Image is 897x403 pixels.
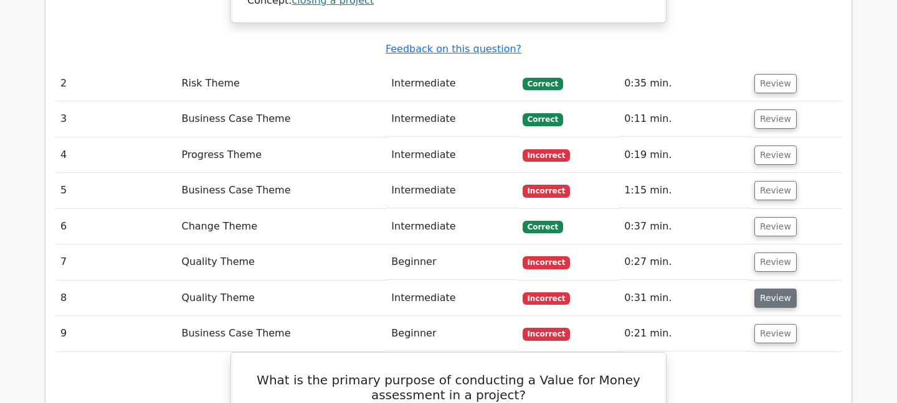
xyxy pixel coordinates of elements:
[55,280,176,316] td: 8
[176,209,386,244] td: Change Theme
[55,316,176,351] td: 9
[754,324,797,343] button: Review
[386,209,517,244] td: Intermediate
[754,146,797,165] button: Review
[523,149,571,162] span: Incorrect
[176,173,386,208] td: Business Case Theme
[386,316,517,351] td: Beginner
[754,217,797,236] button: Review
[386,137,517,173] td: Intermediate
[55,209,176,244] td: 6
[619,66,749,101] td: 0:35 min.
[55,244,176,280] td: 7
[55,173,176,208] td: 5
[55,66,176,101] td: 2
[523,256,571,269] span: Incorrect
[754,181,797,200] button: Review
[386,280,517,316] td: Intermediate
[386,173,517,208] td: Intermediate
[754,252,797,272] button: Review
[754,74,797,93] button: Review
[619,137,749,173] td: 0:19 min.
[386,43,521,55] a: Feedback on this question?
[619,280,749,316] td: 0:31 min.
[754,109,797,129] button: Review
[176,101,386,137] td: Business Case Theme
[176,316,386,351] td: Business Case Theme
[523,328,571,340] span: Incorrect
[176,280,386,316] td: Quality Theme
[176,137,386,173] td: Progress Theme
[55,137,176,173] td: 4
[176,244,386,280] td: Quality Theme
[619,244,749,280] td: 0:27 min.
[386,244,517,280] td: Beginner
[386,101,517,137] td: Intermediate
[754,289,797,308] button: Review
[386,66,517,101] td: Intermediate
[523,185,571,197] span: Incorrect
[55,101,176,137] td: 3
[523,292,571,305] span: Incorrect
[523,78,563,90] span: Correct
[619,173,749,208] td: 1:15 min.
[523,221,563,233] span: Correct
[619,316,749,351] td: 0:21 min.
[619,209,749,244] td: 0:37 min.
[619,101,749,137] td: 0:11 min.
[523,113,563,126] span: Correct
[176,66,386,101] td: Risk Theme
[246,373,651,402] h5: What is the primary purpose of conducting a Value for Money assessment in a project?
